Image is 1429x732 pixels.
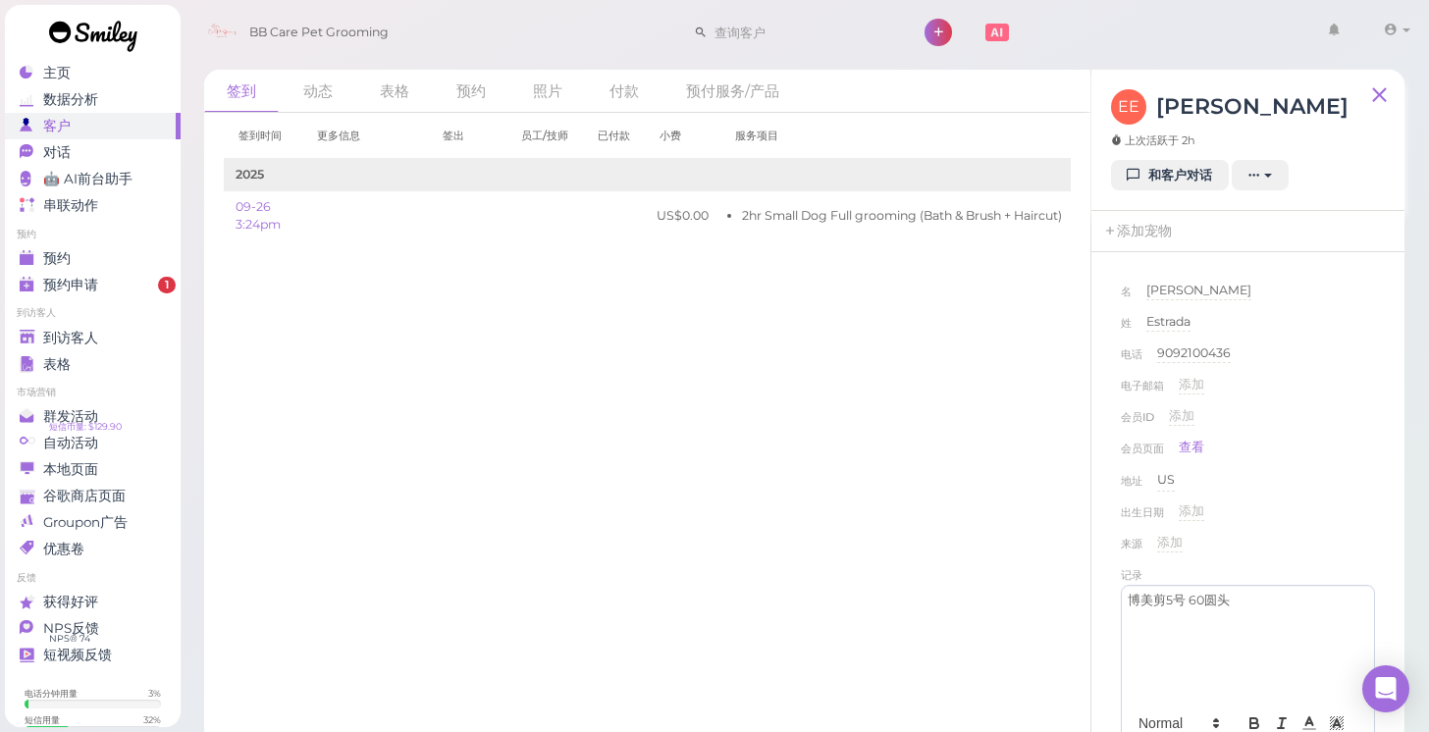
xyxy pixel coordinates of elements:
th: 已付款 [583,113,645,159]
b: 2025 [236,167,264,182]
li: 2hr Small Dog Full grooming (Bath & Brush + Haircut) [742,207,1062,225]
a: 添加宠物 [1091,211,1184,252]
a: 串联动作 [5,192,181,219]
span: 获得好评 [43,594,98,610]
span: BB Care Pet Grooming [249,5,389,60]
span: NPS反馈 [43,620,99,637]
li: 预约 [5,228,181,241]
a: 自动活动 [5,430,181,456]
span: 表格 [43,356,71,373]
a: 到访客人 [5,325,181,351]
a: 和客户对话 [1111,160,1229,191]
a: 预约 [434,70,508,112]
a: 预约 [5,245,181,272]
span: 地址 [1121,471,1142,502]
span: 客户 [43,118,71,134]
a: 数据分析 [5,86,181,113]
span: 自动活动 [43,435,98,451]
div: 记录 [1121,565,1142,585]
span: 到访客人 [43,330,98,346]
a: 表格 [5,351,181,378]
a: 签到 [204,70,279,113]
a: 预付服务/产品 [663,70,802,112]
span: 数据分析 [43,91,98,108]
th: 签出 [428,113,506,159]
span: 本地页面 [43,461,98,478]
a: 客户 [5,113,181,139]
th: 更多信息 [302,113,428,159]
span: NPS® 74 [49,631,90,647]
span: 预约 [43,250,71,267]
li: 市场营销 [5,386,181,399]
a: 表格 [357,70,432,112]
p: 博美剪5号 60圆头 [1128,592,1368,609]
span: 🤖 AI前台助手 [43,171,132,187]
span: 添加 [1157,535,1183,549]
a: 动态 [281,70,355,112]
a: 获得好评 [5,589,181,615]
a: 谷歌商店页面 [5,483,181,509]
span: 对话 [43,144,71,161]
span: 短视频反馈 [43,647,112,663]
a: 优惠卷 [5,536,181,562]
span: 来源 [1121,534,1142,565]
div: US [1157,471,1175,491]
a: 短视频反馈 [5,642,181,668]
span: 会员页面 [1121,439,1164,466]
span: 谷歌商店页面 [43,488,126,504]
span: EE [1111,89,1146,125]
th: 服务项目 [720,113,1074,159]
span: 串联动作 [43,197,98,214]
span: 短信币量: $129.90 [49,419,122,435]
div: 短信用量 [25,713,60,726]
a: 预约申请 1 [5,272,181,298]
li: 反馈 [5,571,181,585]
span: 群发活动 [43,408,98,425]
span: Groupon广告 [43,514,128,531]
a: 群发活动 短信币量: $129.90 [5,403,181,430]
a: 查看 [1179,439,1204,456]
div: Estrada [1146,313,1191,332]
span: 名 [1121,282,1132,313]
th: 小费 [645,113,720,159]
span: 出生日期 [1121,502,1164,534]
a: 09-26 3:24pm [236,199,281,232]
a: 主页 [5,60,181,86]
th: 员工/技师 [506,113,583,159]
span: 优惠卷 [43,541,84,557]
span: 会员ID [1121,407,1154,439]
div: 32 % [143,713,161,726]
span: 1 [158,277,176,294]
div: Open Intercom Messenger [1362,665,1409,712]
span: 主页 [43,65,71,81]
h3: [PERSON_NAME] [1156,89,1349,124]
span: 添加 [1169,408,1194,423]
a: 付款 [587,70,662,112]
a: 本地页面 [5,456,181,483]
span: 添加 [1179,377,1204,392]
td: US$0.00 [645,191,720,240]
span: 电话 [1121,344,1142,376]
div: 9092100436 [1157,344,1231,363]
a: Groupon广告 [5,509,181,536]
span: 电子邮箱 [1121,376,1164,407]
span: 姓 [1121,313,1132,344]
a: 🤖 AI前台助手 [5,166,181,192]
input: 查询客户 [708,17,898,48]
a: 对话 [5,139,181,166]
span: 预约申请 [43,277,98,293]
a: NPS反馈 NPS® 74 [5,615,181,642]
span: 添加 [1179,503,1204,518]
li: 到访客人 [5,306,181,320]
a: 照片 [510,70,585,112]
div: 3 % [148,687,161,700]
div: 电话分钟用量 [25,687,78,700]
span: 上次活跃于 2h [1111,132,1195,148]
th: 签到时间 [224,113,302,159]
span: [PERSON_NAME] [1146,283,1251,297]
